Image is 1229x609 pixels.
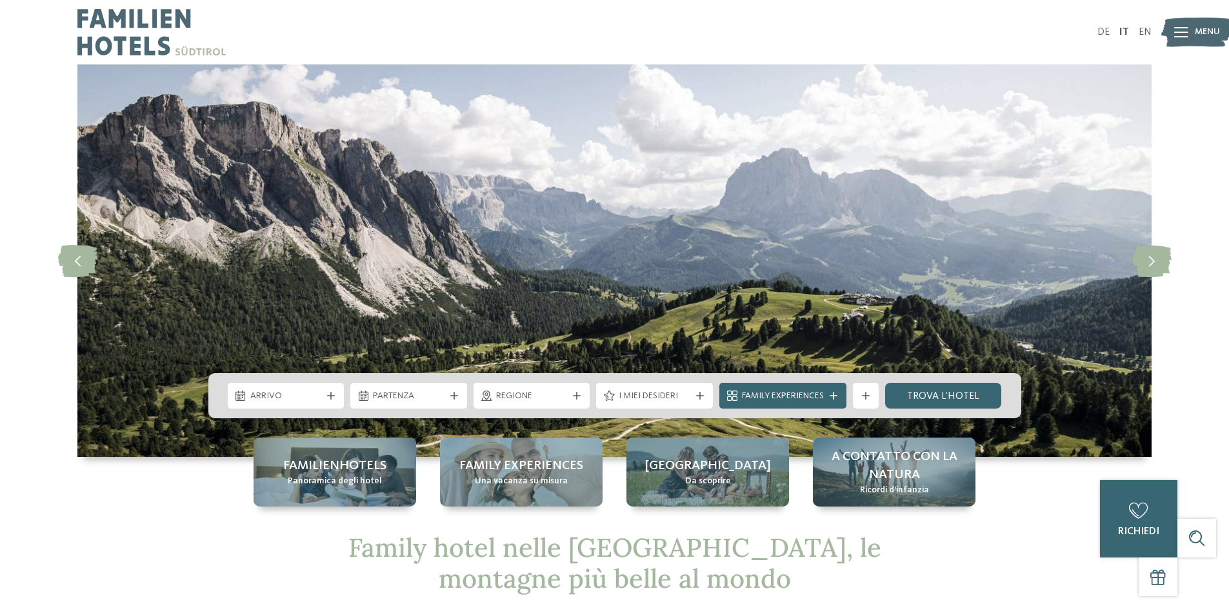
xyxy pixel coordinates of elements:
[250,390,322,403] span: Arrivo
[459,457,583,475] span: Family experiences
[826,448,963,484] span: A contatto con la natura
[1100,480,1177,557] a: richiedi
[288,475,382,488] span: Panoramica degli hotel
[283,457,386,475] span: Familienhotels
[685,475,731,488] span: Da scoprire
[619,390,690,403] span: I miei desideri
[626,438,789,507] a: Family hotel nelle Dolomiti: una vacanza nel regno dei Monti Pallidi [GEOGRAPHIC_DATA] Da scoprire
[254,438,416,507] a: Family hotel nelle Dolomiti: una vacanza nel regno dei Monti Pallidi Familienhotels Panoramica de...
[440,438,603,507] a: Family hotel nelle Dolomiti: una vacanza nel regno dei Monti Pallidi Family experiences Una vacan...
[77,64,1152,457] img: Family hotel nelle Dolomiti: una vacanza nel regno dei Monti Pallidi
[885,383,1002,409] a: trova l’hotel
[475,475,568,488] span: Una vacanza su misura
[1118,527,1159,537] span: richiedi
[348,531,881,595] span: Family hotel nelle [GEOGRAPHIC_DATA], le montagne più belle al mondo
[860,484,929,497] span: Ricordi d’infanzia
[813,438,975,507] a: Family hotel nelle Dolomiti: una vacanza nel regno dei Monti Pallidi A contatto con la natura Ric...
[742,390,824,403] span: Family Experiences
[496,390,568,403] span: Regione
[373,390,445,403] span: Partenza
[1119,27,1129,37] a: IT
[1195,26,1220,39] span: Menu
[1097,27,1110,37] a: DE
[645,457,771,475] span: [GEOGRAPHIC_DATA]
[1139,27,1152,37] a: EN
